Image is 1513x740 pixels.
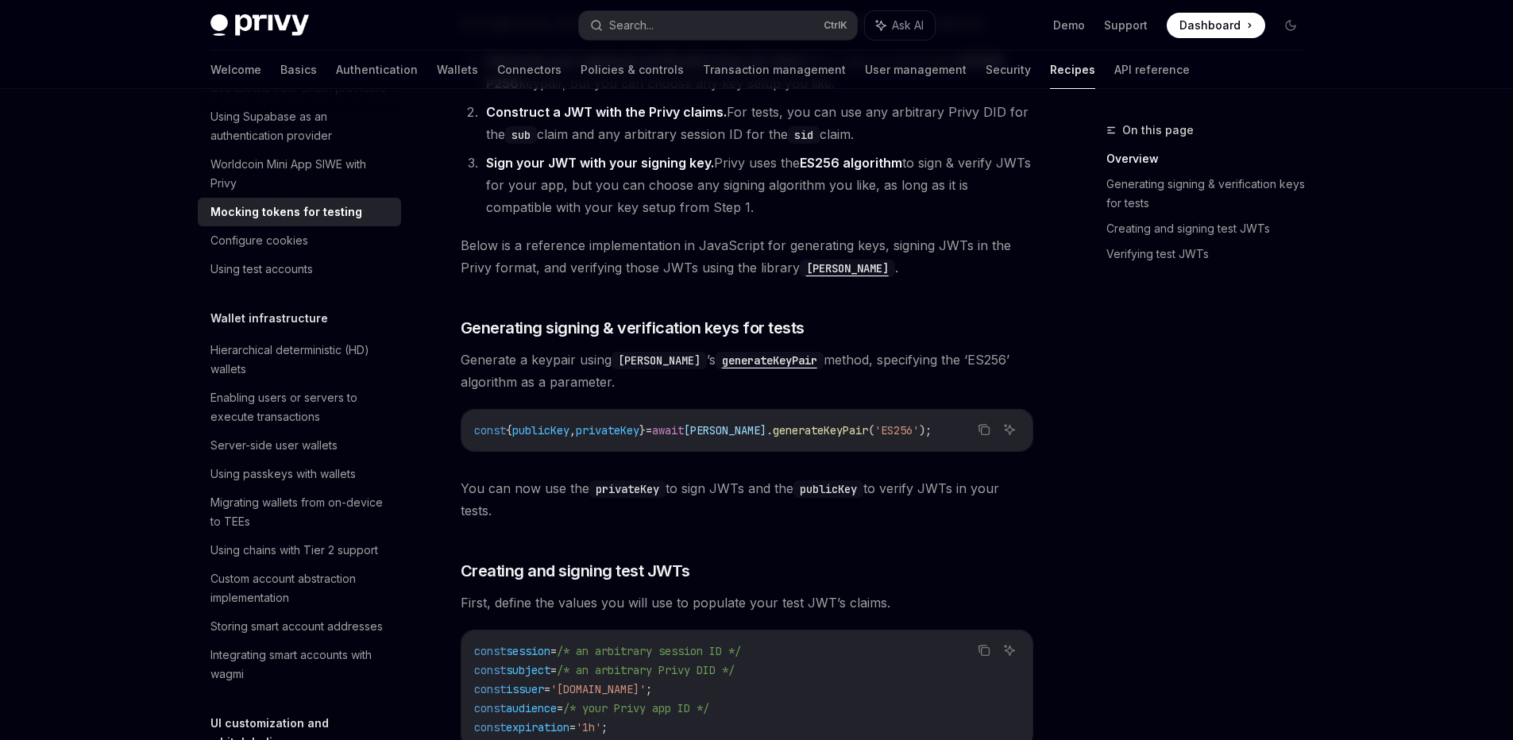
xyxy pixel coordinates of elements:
a: Welcome [210,51,261,89]
span: publicKey [512,423,569,437]
code: sub [505,126,537,144]
a: Wallets [437,51,478,89]
span: ; [646,682,652,696]
a: Custom account abstraction implementation [198,565,401,612]
span: const [474,701,506,715]
a: Verifying test JWTs [1106,241,1316,267]
div: Mocking tokens for testing [210,202,362,222]
a: Recipes [1050,51,1095,89]
span: const [474,423,506,437]
div: Using Supabase as an authentication provider [210,107,392,145]
a: Authentication [336,51,418,89]
a: Using chains with Tier 2 support [198,536,401,565]
span: await [652,423,684,437]
span: ; [601,720,608,734]
span: = [550,644,557,658]
div: Hierarchical deterministic (HD) wallets [210,341,392,379]
span: const [474,644,506,658]
span: session [506,644,550,658]
span: expiration [506,720,569,734]
code: [PERSON_NAME] [800,260,895,277]
span: Ctrl K [824,19,847,32]
a: Using test accounts [198,255,401,283]
div: Enabling users or servers to execute transactions [210,388,392,426]
button: Ask AI [999,419,1020,440]
span: = [569,720,576,734]
span: const [474,682,506,696]
a: Connectors [497,51,562,89]
span: Generating signing & verification keys for tests [461,317,805,339]
span: /* an arbitrary session ID */ [557,644,741,658]
div: Worldcoin Mini App SIWE with Privy [210,155,392,193]
span: 'ES256' [874,423,919,437]
span: = [646,423,652,437]
span: '1h' [576,720,601,734]
div: Using passkeys with wallets [210,464,356,484]
span: privateKey [576,423,639,437]
span: = [557,701,563,715]
a: Policies & controls [581,51,684,89]
code: publicKey [793,480,863,498]
button: Copy the contents from the code block [974,419,994,440]
span: const [474,720,506,734]
div: Integrating smart accounts with wagmi [210,646,392,684]
a: Enabling users or servers to execute transactions [198,383,401,431]
a: Basics [280,51,317,89]
li: Privy uses the to sign & verify JWTs for your app, but you can choose any signing algorithm you l... [481,152,1033,218]
span: Dashboard [1179,17,1241,33]
li: For tests, you can use any arbitrary Privy DID for the claim and any arbitrary session ID for the... [481,101,1033,145]
span: . [766,423,773,437]
a: ES256 algorithm [800,155,902,172]
h5: Wallet infrastructure [210,309,328,328]
code: [PERSON_NAME] [612,352,707,369]
span: Generate a keypair using ’s method, specifying the ‘ES256’ algorithm as a parameter. [461,349,1033,393]
strong: Construct a JWT with the Privy claims. [486,104,727,120]
a: API reference [1114,51,1190,89]
span: subject [506,663,550,677]
a: Configure cookies [198,226,401,255]
a: [PERSON_NAME] [800,260,895,276]
span: /* your Privy app ID */ [563,701,709,715]
span: } [639,423,646,437]
a: Mocking tokens for testing [198,198,401,226]
div: Using test accounts [210,260,313,279]
div: Search... [609,16,654,35]
img: dark logo [210,14,309,37]
a: Transaction management [703,51,846,89]
span: { [506,423,512,437]
span: audience [506,701,557,715]
a: Demo [1053,17,1085,33]
a: Migrating wallets from on-device to TEEs [198,488,401,536]
a: Creating and signing test JWTs [1106,216,1316,241]
a: Overview [1106,146,1316,172]
span: const [474,663,506,677]
a: Support [1104,17,1148,33]
span: issuer [506,682,544,696]
span: = [544,682,550,696]
span: You can now use the to sign JWTs and the to verify JWTs in your tests. [461,477,1033,522]
div: Using chains with Tier 2 support [210,541,378,560]
span: = [550,663,557,677]
button: Ask AI [999,640,1020,661]
a: Worldcoin Mini App SIWE with Privy [198,150,401,198]
code: privateKey [589,480,666,498]
a: Server-side user wallets [198,431,401,460]
button: Ask AI [865,11,935,40]
span: [PERSON_NAME] [684,423,766,437]
div: Migrating wallets from on-device to TEEs [210,493,392,531]
span: Below is a reference implementation in JavaScript for generating keys, signing JWTs in the Privy ... [461,234,1033,279]
code: sid [788,126,820,144]
a: Dashboard [1167,13,1265,38]
span: generateKeyPair [773,423,868,437]
div: Configure cookies [210,231,308,250]
a: generateKeyPair [716,352,824,368]
span: Ask AI [892,17,924,33]
div: Custom account abstraction implementation [210,569,392,607]
a: User management [865,51,967,89]
span: , [569,423,576,437]
a: Using Supabase as an authentication provider [198,102,401,150]
span: On this page [1122,121,1194,140]
a: Storing smart account addresses [198,612,401,641]
div: Storing smart account addresses [210,617,383,636]
span: First, define the values you will use to populate your test JWT’s claims. [461,592,1033,614]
